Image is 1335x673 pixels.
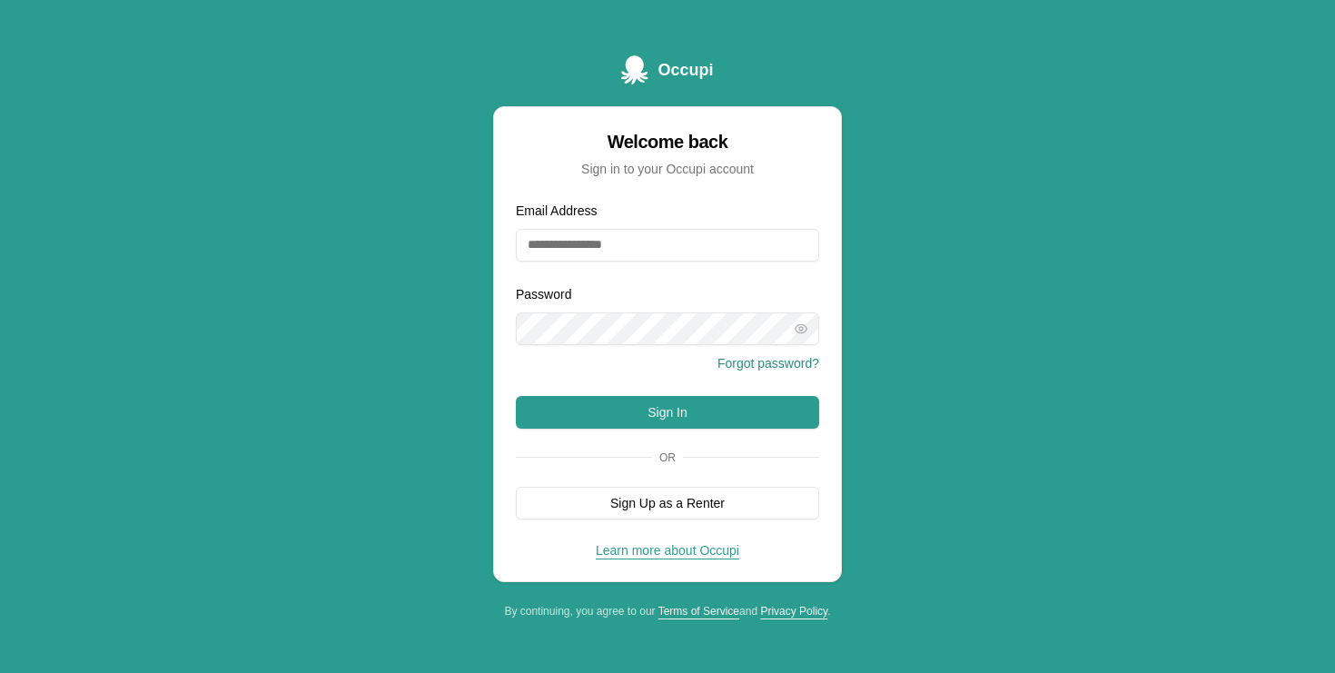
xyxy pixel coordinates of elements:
[658,605,739,618] a: Terms of Service
[516,287,571,302] label: Password
[652,450,683,465] span: Or
[621,55,713,84] a: Occupi
[658,57,713,83] span: Occupi
[516,203,597,218] label: Email Address
[493,604,842,619] div: By continuing, you agree to our and .
[516,487,819,520] button: Sign Up as a Renter
[516,160,819,178] div: Sign in to your Occupi account
[596,543,739,558] a: Learn more about Occupi
[516,129,819,154] div: Welcome back
[760,605,827,618] a: Privacy Policy
[516,396,819,429] button: Sign In
[717,354,819,372] button: Forgot password?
